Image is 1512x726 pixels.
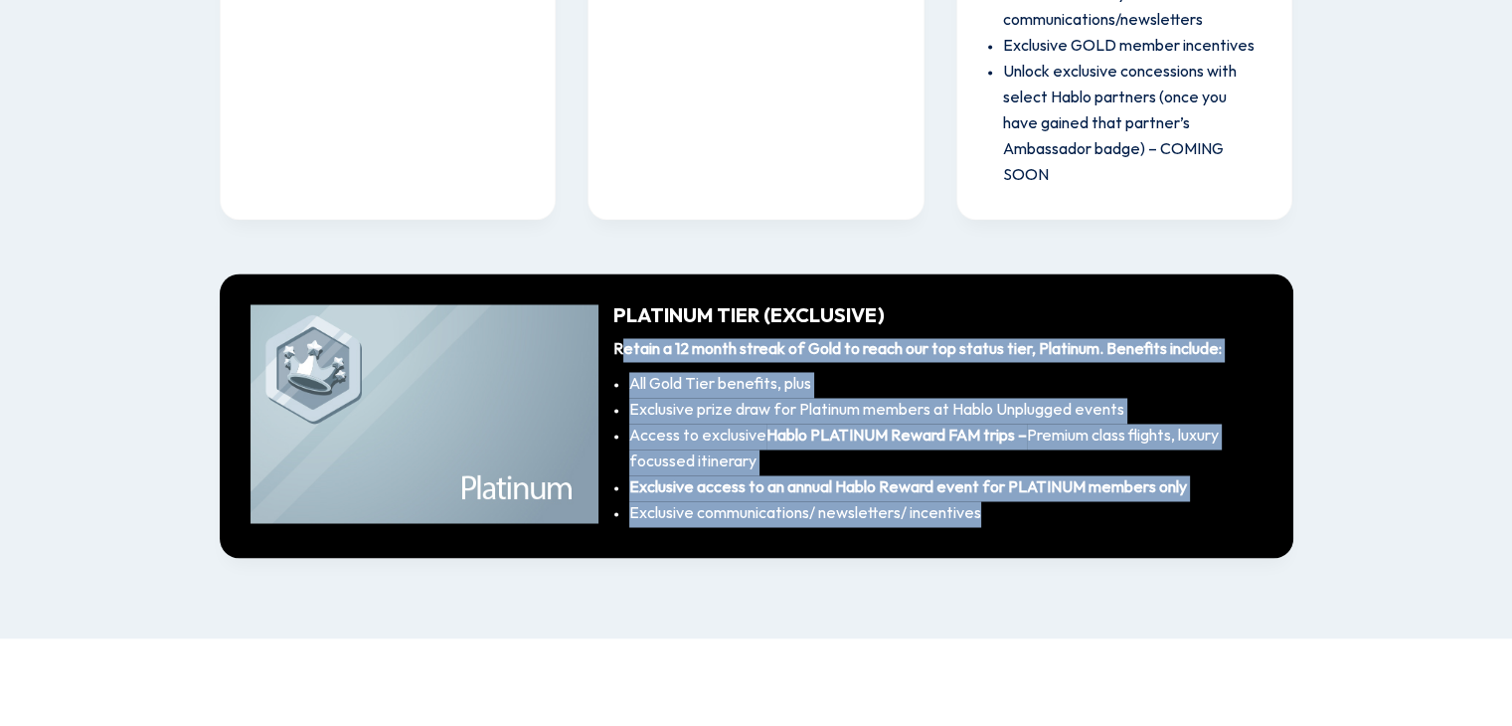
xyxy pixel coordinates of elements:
[629,479,1187,496] b: Exclusive access to an annual Hablo Reward event for PLATINUM members only
[629,372,1262,398] li: All Gold Tier benefits, plus
[629,398,1262,424] li: Exclusive prize draw for Platinum members at Hablo Unplugged events
[1003,34,1261,60] li: Exclusive GOLD member incentives
[613,341,1222,358] strong: Retain a 12 month streak of Gold to reach our top status tier, Platinum. Benefits include:
[613,305,885,327] span: Platinum Tier (Exclusive)
[766,428,1027,445] b: Hablo PLATINUM Reward FAM trips –
[629,424,1262,475] li: Access to exclusive Premium class flights, luxury focussed itinerary
[1003,60,1261,189] li: Unlock exclusive concessions with select Hablo partners (once you have gained that partner’s Amba...
[629,501,1262,527] li: Exclusive communications/ newsletters/ incentives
